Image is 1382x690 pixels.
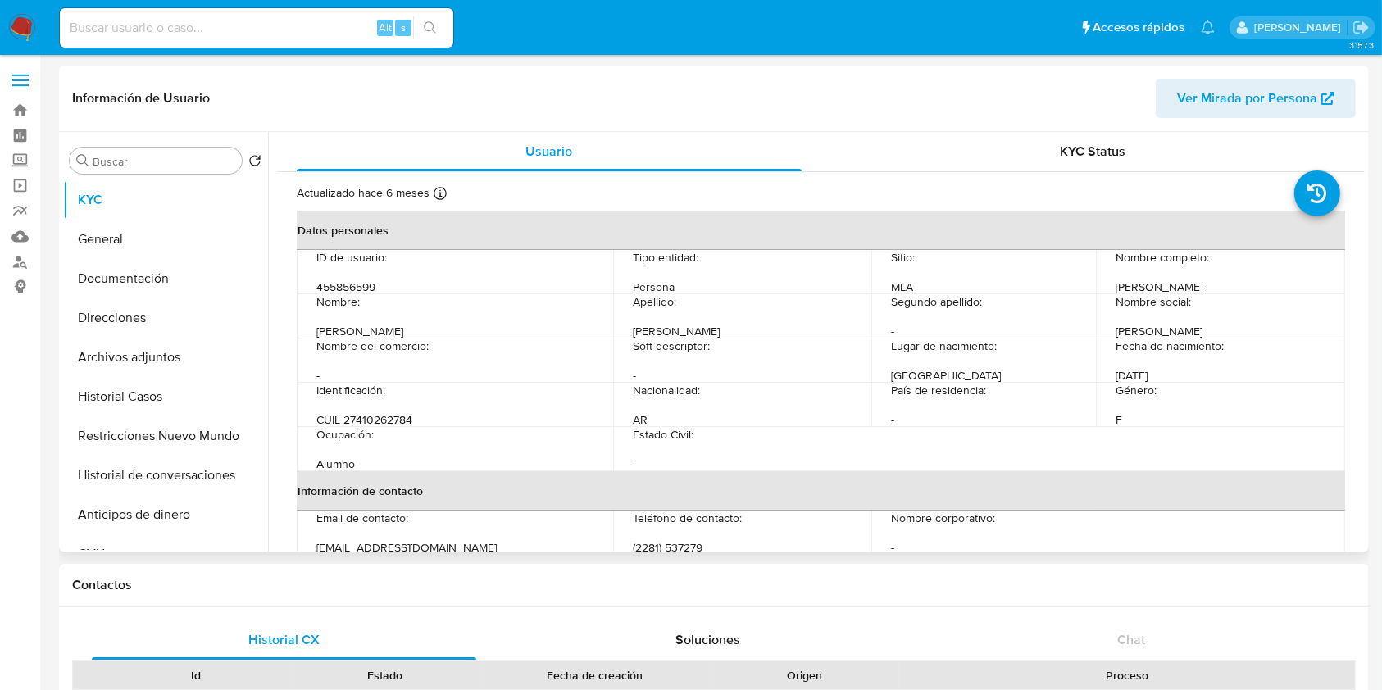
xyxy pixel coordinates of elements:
p: [PERSON_NAME] [1203,262,1293,277]
p: F [1151,380,1157,395]
span: Historial CX [248,630,320,649]
p: - [952,498,955,513]
button: Ver Mirada por Persona [1156,79,1356,118]
p: Email de contacto : [316,491,408,506]
p: CUIL 27410262784 [392,380,489,395]
p: Soft descriptor : [579,341,656,356]
p: Apellido : [579,302,622,316]
p: - [939,302,942,316]
th: Información de contacto [297,447,1346,486]
div: Estado [302,667,469,683]
p: Nacionalidad : [579,380,646,395]
div: Origen [721,667,888,683]
button: General [63,220,268,259]
button: Direcciones [63,298,268,338]
p: Nombre completo : [1103,262,1197,277]
p: - [646,420,649,434]
button: Buscar [76,154,89,167]
input: Buscar [93,154,235,169]
p: Nombre social : [1103,302,1179,316]
p: [PERSON_NAME] [366,302,457,316]
button: search-icon [413,16,447,39]
p: [EMAIL_ADDRESS][DOMAIN_NAME] [316,506,504,520]
p: Identificación : [316,380,385,395]
p: ID de usuario : [316,262,387,277]
p: 455856599 [393,262,452,277]
span: Ver Mirada por Persona [1177,79,1317,118]
button: CVU [63,534,268,574]
button: Archivos adjuntos [63,338,268,377]
input: Buscar usuario o caso... [60,17,453,39]
p: - [943,380,946,395]
p: País de residencia : [841,380,936,395]
button: Documentación [63,259,268,298]
p: Lugar de nacimiento : [841,334,947,348]
p: Nombre del comercio : [316,341,429,356]
p: Estado Civil : [579,420,639,434]
button: KYC [63,180,268,220]
button: Volver al orden por defecto [248,154,261,172]
p: Teléfono de contacto : [579,498,688,513]
div: Id [113,667,280,683]
h1: Información de Usuario [72,90,210,107]
p: Tipo entidad : [579,262,644,277]
p: - [435,341,439,356]
span: KYC Status [1060,142,1125,161]
p: - [662,341,666,356]
div: Fecha de creación [491,667,698,683]
p: Actualizado hace 6 meses [297,185,430,201]
p: MLA [871,262,894,277]
button: Anticipos de dinero [63,495,268,534]
button: Restricciones Nuevo Mundo [63,416,268,456]
p: [PERSON_NAME] [1185,302,1275,316]
div: Proceso [911,667,1343,683]
span: Accesos rápidos [1093,19,1184,36]
p: Segundo apellido : [841,302,932,316]
p: (2281) 537279 [694,498,766,513]
p: Nombre : [316,302,360,316]
p: AR [652,380,667,395]
p: [DATE] [1218,341,1252,356]
p: Sitio : [841,262,865,277]
p: Alumno [380,420,420,434]
span: Chat [1117,630,1145,649]
th: Datos personales [297,211,1346,250]
th: Verificación y cumplimiento [297,525,1346,565]
button: Historial de conversaciones [63,456,268,495]
p: Ocupación : [316,420,374,434]
p: [PERSON_NAME] [629,302,719,316]
p: Nombre corporativo : [841,498,945,513]
h1: Contactos [72,577,1356,593]
span: Soluciones [675,630,740,649]
p: Género : [1103,380,1144,395]
p: Fecha de nacimiento : [1103,341,1212,356]
span: Usuario [525,142,572,161]
span: s [401,20,406,35]
p: Persona [651,262,694,277]
a: Salir [1352,19,1370,36]
p: [GEOGRAPHIC_DATA] [841,348,956,363]
a: Notificaciones [1201,20,1215,34]
span: Alt [379,20,392,35]
button: Historial Casos [63,377,268,416]
p: juanbautista.fernandez@mercadolibre.com [1254,20,1347,35]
